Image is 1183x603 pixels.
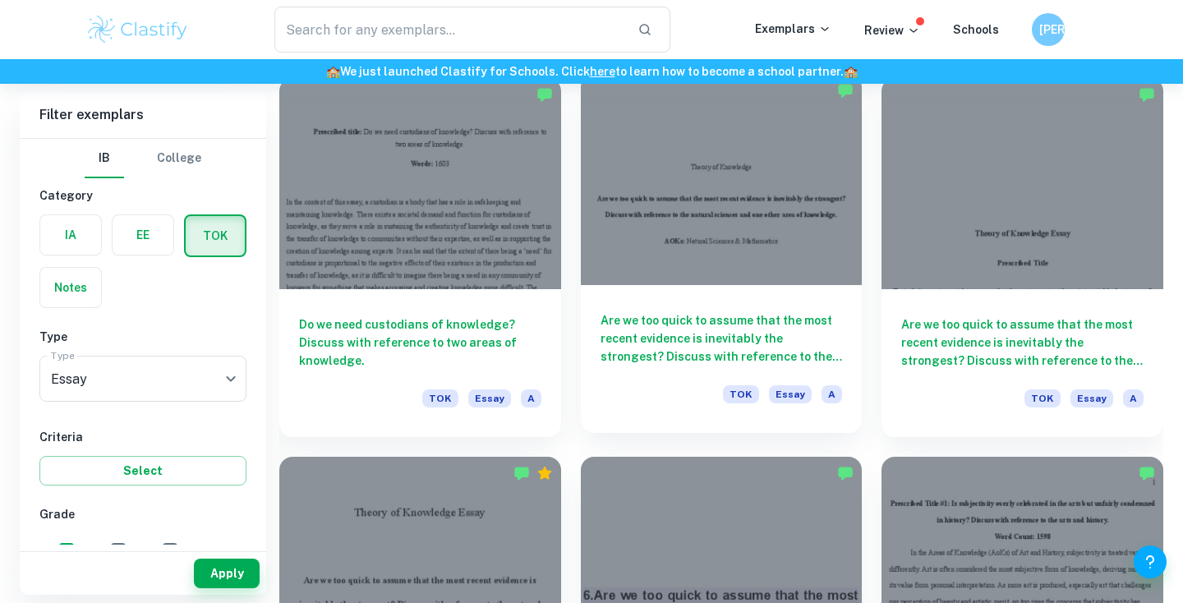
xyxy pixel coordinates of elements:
span: B [135,541,143,559]
h6: Criteria [39,428,246,446]
button: College [157,139,201,178]
button: Help and Feedback [1134,545,1167,578]
a: Do we need custodians of knowledge? Discuss with reference to two areas of knowledge.TOKEssayA [279,78,561,437]
h6: Type [39,328,246,346]
button: Select [39,456,246,486]
img: Marked [1139,465,1155,481]
button: [PERSON_NAME] [1032,13,1065,46]
span: 🏫 [844,65,858,78]
span: A [1123,389,1144,407]
p: Exemplars [755,20,831,38]
img: Marked [1139,86,1155,103]
span: Essay [769,385,812,403]
div: Essay [39,356,246,402]
p: Review [864,21,920,39]
button: EE [113,215,173,255]
input: Search for any exemplars... [274,7,624,53]
button: Apply [194,559,260,588]
span: Essay [1070,389,1113,407]
label: Type [51,348,75,362]
span: A [521,389,541,407]
a: Are we too quick to assume that the most recent evidence is inevitably the strongest? Discuss wit... [881,78,1163,437]
h6: Grade [39,505,246,523]
button: Notes [40,268,101,307]
span: A [83,541,91,559]
h6: Are we too quick to assume that the most recent evidence is inevitably the strongest? Discuss wit... [901,315,1144,370]
h6: Filter exemplars [20,92,266,138]
h6: Are we too quick to assume that the most recent evidence is inevitably the strongest? Discuss wit... [601,311,843,366]
h6: Category [39,186,246,205]
span: A [822,385,842,403]
span: C [186,541,195,559]
div: Filter type choice [85,139,201,178]
button: IA [40,215,101,255]
img: Marked [837,465,854,481]
span: 🏫 [326,65,340,78]
h6: We just launched Clastify for Schools. Click to learn how to become a school partner. [3,62,1180,81]
img: Marked [837,82,854,99]
img: Marked [536,86,553,103]
a: Are we too quick to assume that the most recent evidence is inevitably the strongest? Discuss wit... [581,78,863,437]
h6: [PERSON_NAME] [1039,21,1058,39]
span: TOK [422,389,458,407]
div: Premium [536,465,553,481]
span: Essay [468,389,511,407]
button: TOK [186,216,245,255]
a: Schools [953,23,999,36]
img: Clastify logo [85,13,190,46]
a: here [590,65,615,78]
img: Marked [513,465,530,481]
span: TOK [723,385,759,403]
span: TOK [1024,389,1061,407]
button: IB [85,139,124,178]
h6: Do we need custodians of knowledge? Discuss with reference to two areas of knowledge. [299,315,541,370]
